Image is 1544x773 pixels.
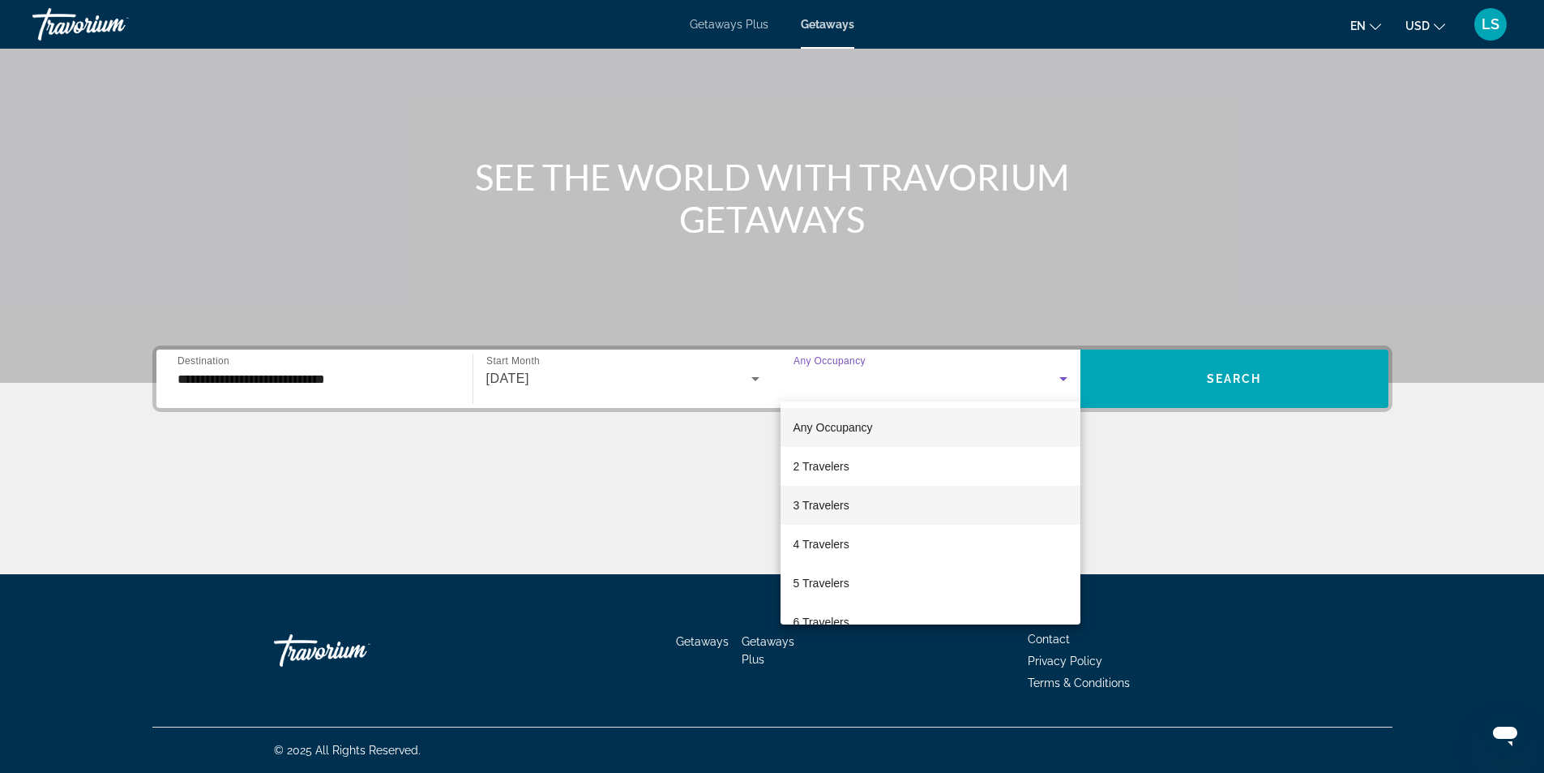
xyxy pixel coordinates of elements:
[793,612,849,632] span: 6 Travelers
[1479,708,1531,760] iframe: Button to launch messaging window
[793,573,849,593] span: 5 Travelers
[793,421,873,434] span: Any Occupancy
[793,457,849,476] span: 2 Travelers
[793,535,849,554] span: 4 Travelers
[793,496,849,515] span: 3 Travelers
